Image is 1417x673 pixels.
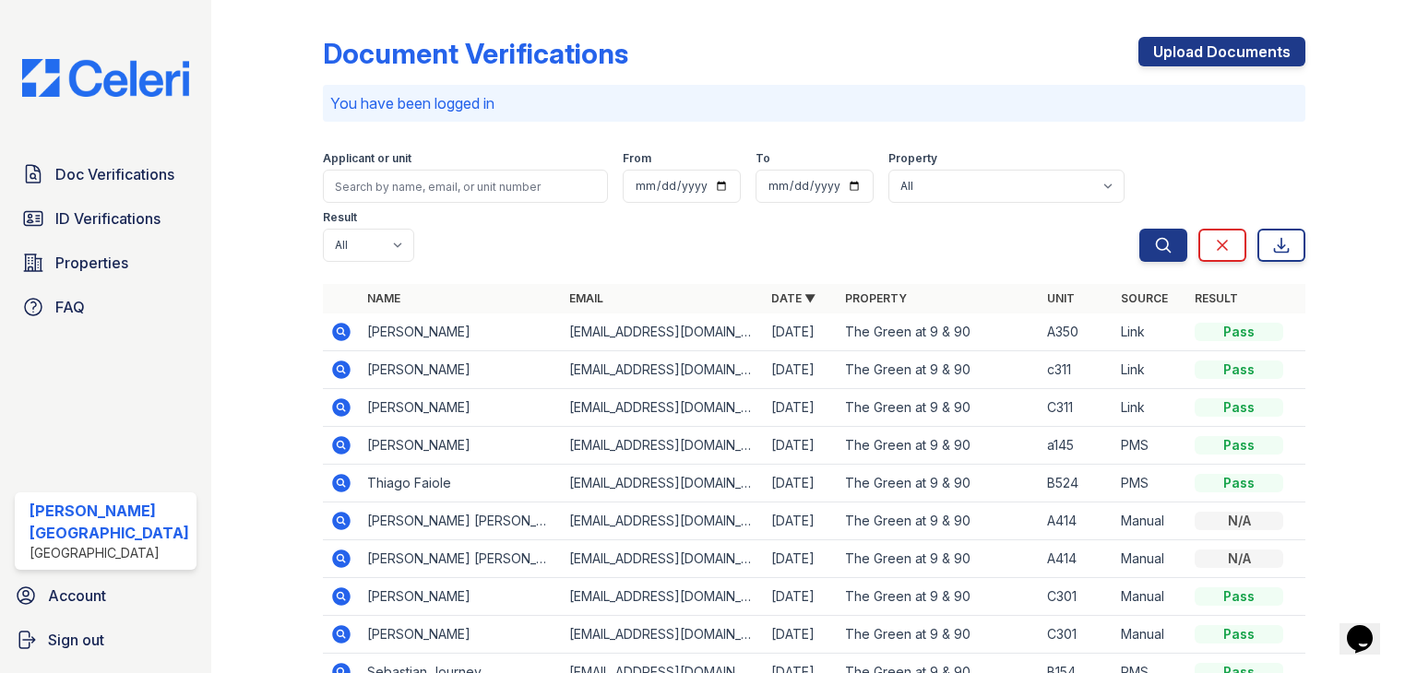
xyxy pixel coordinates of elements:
label: To [756,151,770,166]
span: Account [48,584,106,607]
td: [DATE] [764,502,838,540]
iframe: chat widget [1340,599,1399,655]
img: CE_Logo_Blue-a8612792a0a2168367f1c8372b55b34899dd931a85d93a1a3d3e32e68fde9ad4.png [7,59,204,97]
td: The Green at 9 & 90 [838,351,1040,389]
td: [PERSON_NAME] [360,427,562,465]
td: The Green at 9 & 90 [838,427,1040,465]
td: [EMAIL_ADDRESS][DOMAIN_NAME] [562,540,764,578]
div: Pass [1195,398,1283,417]
a: Result [1195,291,1238,305]
td: The Green at 9 & 90 [838,465,1040,502]
span: Sign out [48,629,104,651]
div: Pass [1195,323,1283,341]
td: [PERSON_NAME] [360,389,562,427]
div: Pass [1195,474,1283,492]
a: Email [569,291,603,305]
span: Doc Verifications [55,163,174,185]
td: Manual [1113,540,1187,578]
td: A414 [1040,540,1113,578]
td: [DATE] [764,465,838,502]
td: [EMAIL_ADDRESS][DOMAIN_NAME] [562,389,764,427]
td: Link [1113,389,1187,427]
a: Name [367,291,400,305]
div: Pass [1195,360,1283,379]
div: [PERSON_NAME][GEOGRAPHIC_DATA] [30,500,189,544]
td: [PERSON_NAME] [PERSON_NAME] [360,540,562,578]
p: You have been logged in [330,92,1298,114]
a: Unit [1047,291,1075,305]
td: [DATE] [764,578,838,616]
label: Result [323,210,357,225]
td: Manual [1113,616,1187,654]
td: c311 [1040,351,1113,389]
a: Source [1121,291,1168,305]
td: Manual [1113,502,1187,540]
td: [DATE] [764,540,838,578]
td: C301 [1040,578,1113,616]
a: FAQ [15,289,196,325]
a: Sign out [7,621,204,658]
td: A350 [1040,313,1113,351]
td: PMS [1113,465,1187,502]
td: C301 [1040,616,1113,654]
td: [DATE] [764,313,838,351]
div: Document Verifications [323,37,628,70]
div: N/A [1195,549,1283,568]
div: Pass [1195,587,1283,606]
label: Property [888,151,937,166]
td: [EMAIL_ADDRESS][DOMAIN_NAME] [562,616,764,654]
td: The Green at 9 & 90 [838,313,1040,351]
div: N/A [1195,512,1283,530]
td: [PERSON_NAME] [360,313,562,351]
td: [PERSON_NAME] [360,351,562,389]
td: The Green at 9 & 90 [838,540,1040,578]
input: Search by name, email, or unit number [323,170,608,203]
td: [EMAIL_ADDRESS][DOMAIN_NAME] [562,427,764,465]
a: Upload Documents [1138,37,1305,66]
td: [EMAIL_ADDRESS][DOMAIN_NAME] [562,351,764,389]
td: C311 [1040,389,1113,427]
div: Pass [1195,436,1283,455]
td: Link [1113,313,1187,351]
td: [DATE] [764,616,838,654]
td: [PERSON_NAME] [360,616,562,654]
div: [GEOGRAPHIC_DATA] [30,544,189,562]
td: [PERSON_NAME] [PERSON_NAME] [360,502,562,540]
a: Date ▼ [771,291,816,305]
td: Thiago Faiole [360,465,562,502]
td: a145 [1040,427,1113,465]
td: The Green at 9 & 90 [838,389,1040,427]
td: The Green at 9 & 90 [838,578,1040,616]
span: Properties [55,252,128,274]
td: The Green at 9 & 90 [838,502,1040,540]
td: [DATE] [764,351,838,389]
td: A414 [1040,502,1113,540]
td: [EMAIL_ADDRESS][DOMAIN_NAME] [562,465,764,502]
a: Account [7,577,204,614]
span: ID Verifications [55,207,161,230]
td: [EMAIL_ADDRESS][DOMAIN_NAME] [562,578,764,616]
td: [DATE] [764,389,838,427]
td: B524 [1040,465,1113,502]
td: Manual [1113,578,1187,616]
td: [EMAIL_ADDRESS][DOMAIN_NAME] [562,502,764,540]
td: The Green at 9 & 90 [838,616,1040,654]
a: Properties [15,244,196,281]
a: Property [845,291,907,305]
label: From [623,151,651,166]
label: Applicant or unit [323,151,411,166]
td: [PERSON_NAME] [360,578,562,616]
td: PMS [1113,427,1187,465]
a: Doc Verifications [15,156,196,193]
span: FAQ [55,296,85,318]
div: Pass [1195,625,1283,643]
td: [DATE] [764,427,838,465]
td: Link [1113,351,1187,389]
td: [EMAIL_ADDRESS][DOMAIN_NAME] [562,313,764,351]
a: ID Verifications [15,200,196,237]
